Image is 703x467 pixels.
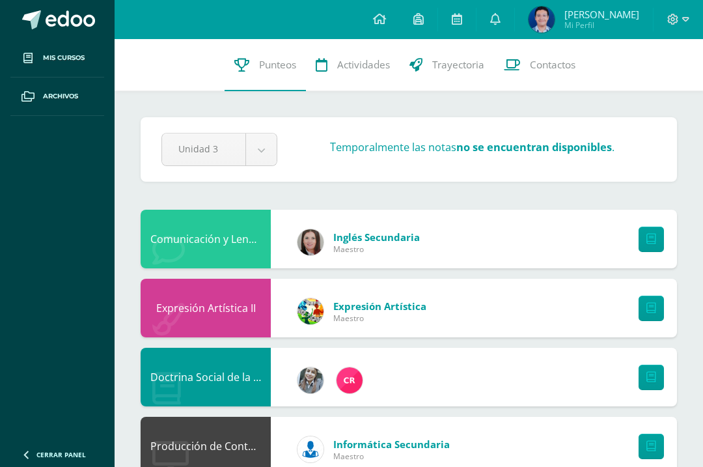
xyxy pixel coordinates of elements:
span: [PERSON_NAME] [564,8,639,21]
img: 159e24a6ecedfdf8f489544946a573f0.png [297,298,324,324]
img: cba4c69ace659ae4cf02a5761d9a2473.png [297,367,324,393]
a: Mis cursos [10,39,104,78]
span: Maestro [333,244,420,255]
a: Trayectoria [400,39,494,91]
span: Expresión Artística [333,300,426,313]
span: Trayectoria [432,58,484,72]
a: Unidad 3 [162,134,277,165]
img: 866c3f3dc5f3efb798120d7ad13644d9.png [337,367,363,393]
span: Unidad 3 [178,134,229,164]
a: Archivos [10,78,104,116]
h3: Temporalmente las notas . [330,139,614,154]
span: Mis cursos [43,53,85,63]
span: Maestro [333,451,450,462]
span: Maestro [333,313,426,324]
span: Cerrar panel [36,450,86,459]
img: e19e236b26c8628caae8f065919779ad.png [529,7,555,33]
div: Expresión Artística II [141,279,271,337]
span: Inglés Secundaria [333,231,420,244]
img: 6ed6846fa57649245178fca9fc9a58dd.png [297,436,324,462]
span: Contactos [530,58,575,72]
strong: no se encuentran disponibles [456,139,612,154]
a: Punteos [225,39,306,91]
span: Actividades [337,58,390,72]
span: Informática Secundaria [333,438,450,451]
span: Mi Perfil [564,20,639,31]
div: Comunicación y Lenguaje L3 Inglés [141,210,271,268]
a: Contactos [494,39,585,91]
span: Punteos [259,58,296,72]
a: Actividades [306,39,400,91]
div: Doctrina Social de la Iglesia [141,348,271,406]
img: 8af0450cf43d44e38c4a1497329761f3.png [297,229,324,255]
span: Archivos [43,91,78,102]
